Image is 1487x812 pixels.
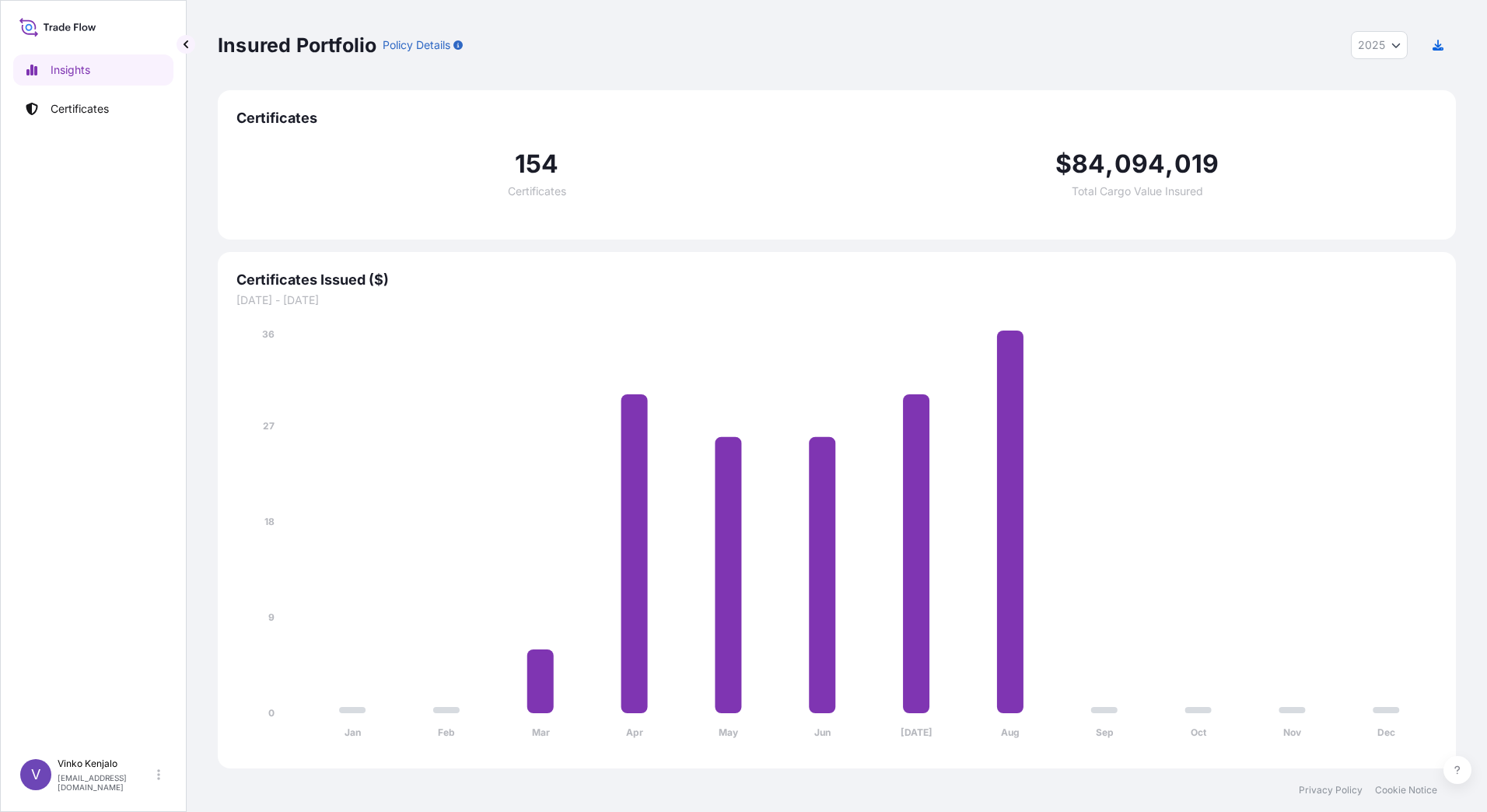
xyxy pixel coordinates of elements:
span: 154 [515,152,559,177]
tspan: Apr [626,726,643,738]
tspan: May [719,726,739,738]
a: Privacy Policy [1299,784,1363,796]
span: $ [1055,152,1072,177]
span: V [31,767,40,782]
tspan: Mar [532,726,550,738]
tspan: Jan [345,726,361,738]
span: , [1105,152,1114,177]
tspan: Aug [1001,726,1020,738]
p: Policy Details [383,37,450,53]
a: Insights [13,54,173,86]
p: Vinko Kenjalo [58,758,154,770]
p: [EMAIL_ADDRESS][DOMAIN_NAME] [58,773,154,792]
span: Certificates Issued ($) [236,271,1437,289]
p: Insured Portfolio [218,33,376,58]
tspan: 18 [264,516,275,527]
span: Total Cargo Value Insured [1072,186,1203,197]
a: Cookie Notice [1375,784,1437,796]
span: 84 [1072,152,1105,177]
tspan: [DATE] [901,726,932,738]
tspan: Dec [1377,726,1395,738]
span: Certificates [508,186,566,197]
tspan: Feb [438,726,455,738]
tspan: Jun [814,726,831,738]
p: Insights [51,62,90,78]
span: Certificates [236,109,1437,128]
tspan: 36 [262,328,275,340]
span: , [1165,152,1174,177]
tspan: Sep [1096,726,1114,738]
tspan: 9 [268,611,275,623]
a: Certificates [13,93,173,124]
button: Year Selector [1351,31,1408,59]
p: Certificates [51,101,109,117]
span: 2025 [1358,37,1385,53]
tspan: Nov [1283,726,1302,738]
tspan: 0 [268,707,275,719]
tspan: 27 [263,420,275,432]
span: 019 [1174,152,1219,177]
span: 094 [1114,152,1166,177]
tspan: Oct [1191,726,1207,738]
span: [DATE] - [DATE] [236,292,1437,308]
